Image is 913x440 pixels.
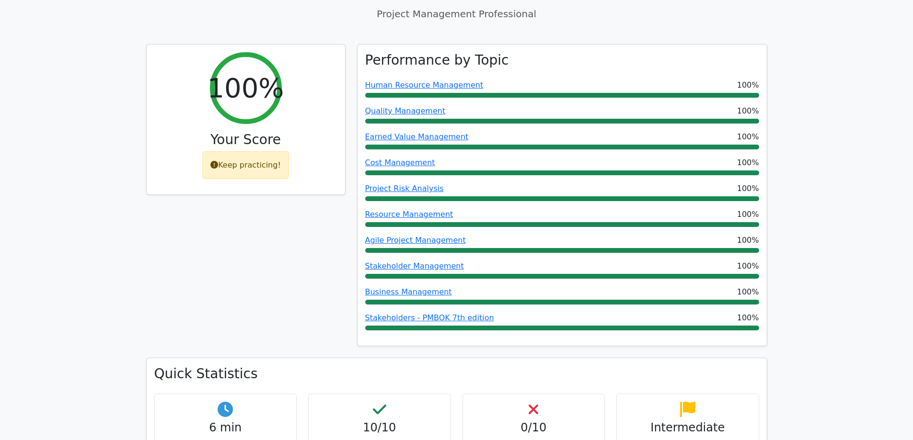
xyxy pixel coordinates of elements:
[207,72,284,104] h2: 100%
[202,151,289,179] div: Keep practicing!
[365,106,446,115] a: Quality Management
[365,52,509,68] h3: Performance by Topic
[365,158,435,167] a: Cost Management
[365,236,466,245] a: Agile Project Management
[737,105,759,117] span: 100%
[471,421,597,435] h4: 0/10
[365,80,484,90] a: Human Resource Management
[365,287,452,296] a: Business Management
[737,209,759,220] span: 100%
[365,261,464,271] a: Stakeholder Management
[146,7,767,21] p: Project Management Professional
[737,312,759,324] span: 100%
[737,235,759,246] span: 100%
[737,79,759,91] span: 100%
[365,210,453,219] a: Resource Management
[316,421,443,435] h4: 10/10
[624,421,751,435] h4: Intermediate
[162,421,289,435] h4: 6 min
[737,157,759,169] span: 100%
[737,183,759,194] span: 100%
[365,184,444,193] a: Project Risk Analysis
[737,286,759,298] span: 100%
[154,366,759,382] h3: Quick Statistics
[365,132,469,141] a: Earned Value Management
[365,313,494,322] a: Stakeholders - PMBOK 7th edition
[737,131,759,143] span: 100%
[737,260,759,272] span: 100%
[154,132,337,148] h3: Your Score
